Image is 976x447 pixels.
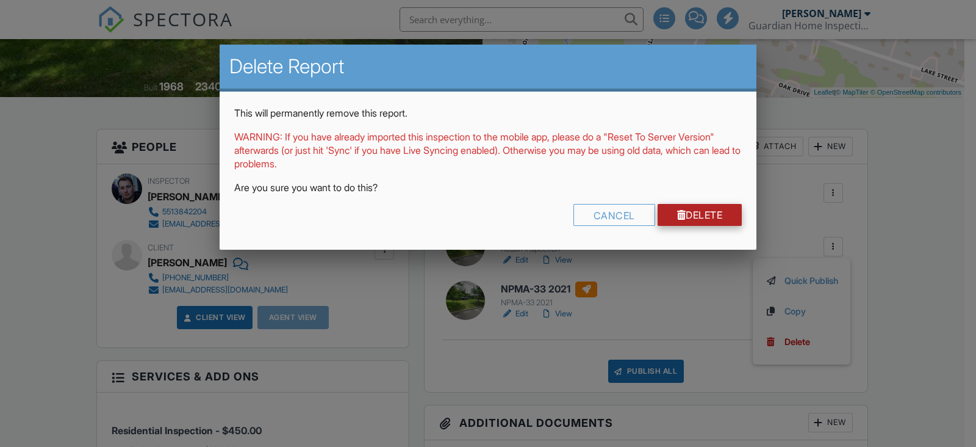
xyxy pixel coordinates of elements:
[234,106,742,120] p: This will permanently remove this report.
[234,181,742,194] p: Are you sure you want to do this?
[573,204,655,226] div: Cancel
[229,54,747,79] h2: Delete Report
[234,130,742,171] p: WARNING: If you have already imported this inspection to the mobile app, please do a "Reset To Se...
[658,204,742,226] a: Delete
